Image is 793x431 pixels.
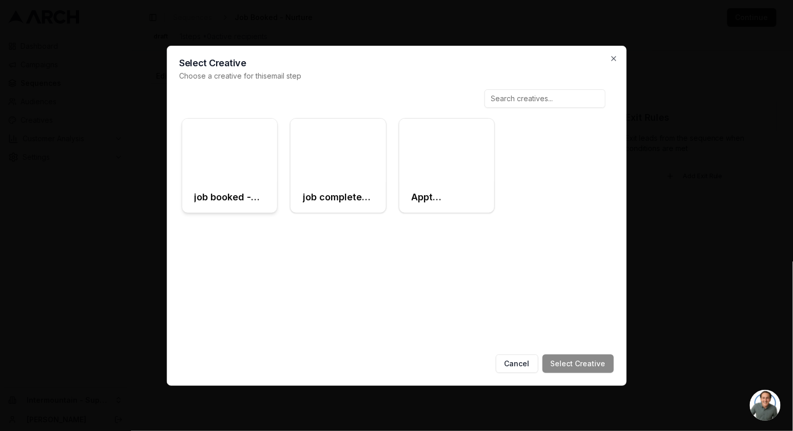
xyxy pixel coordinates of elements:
[180,71,614,81] p: Choose a creative for this email step
[412,190,482,204] h3: Appt Confirmation
[303,190,374,204] h3: job completed - thank you
[180,59,614,68] h2: Select Creative
[195,190,265,204] h3: job booked - thank you
[485,89,606,108] input: Search creatives...
[496,354,538,373] button: Cancel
